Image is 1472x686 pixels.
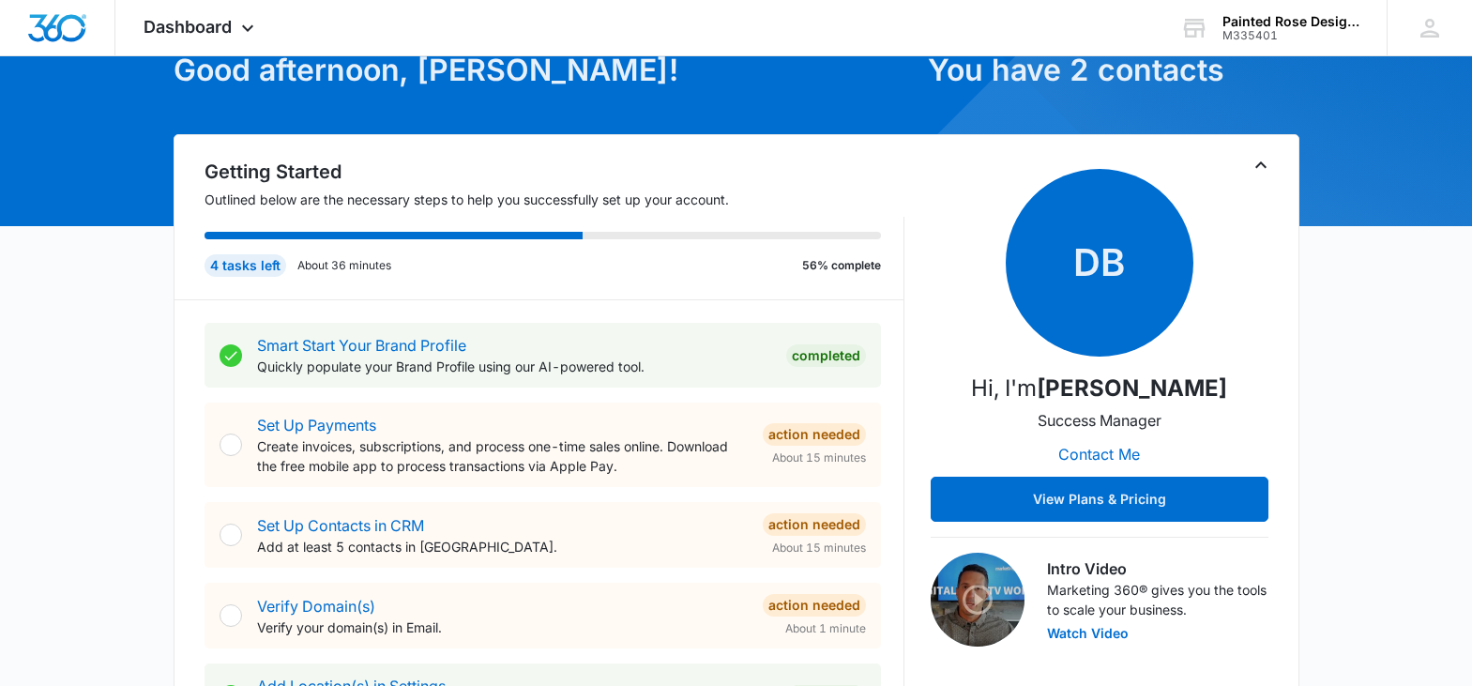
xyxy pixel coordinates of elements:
[257,597,375,616] a: Verify Domain(s)
[297,257,391,274] p: About 36 minutes
[785,620,866,637] span: About 1 minute
[205,158,904,186] h2: Getting Started
[1038,409,1161,432] p: Success Manager
[257,357,771,376] p: Quickly populate your Brand Profile using our AI-powered tool.
[257,537,748,556] p: Add at least 5 contacts in [GEOGRAPHIC_DATA].
[205,190,904,209] p: Outlined below are the necessary steps to help you successfully set up your account.
[931,553,1024,647] img: Intro Video
[257,416,376,434] a: Set Up Payments
[1047,580,1268,619] p: Marketing 360® gives you the tools to scale your business.
[1006,169,1193,357] span: DB
[174,48,917,93] h1: Good afternoon, [PERSON_NAME]!
[257,617,748,637] p: Verify your domain(s) in Email.
[144,17,232,37] span: Dashboard
[257,336,466,355] a: Smart Start Your Brand Profile
[1222,29,1359,42] div: account id
[257,516,424,535] a: Set Up Contacts in CRM
[763,513,866,536] div: Action Needed
[1040,432,1159,477] button: Contact Me
[772,540,866,556] span: About 15 minutes
[1047,557,1268,580] h3: Intro Video
[772,450,866,466] span: About 15 minutes
[1037,374,1227,402] strong: [PERSON_NAME]
[257,436,748,476] p: Create invoices, subscriptions, and process one-time sales online. Download the free mobile app t...
[931,477,1268,522] button: View Plans & Pricing
[1250,154,1272,176] button: Toggle Collapse
[786,344,866,367] div: Completed
[971,372,1227,405] p: Hi, I'm
[802,257,881,274] p: 56% complete
[763,594,866,617] div: Action Needed
[205,254,286,277] div: 4 tasks left
[1047,627,1129,640] button: Watch Video
[928,48,1299,93] h1: You have 2 contacts
[1222,14,1359,29] div: account name
[763,423,866,446] div: Action Needed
